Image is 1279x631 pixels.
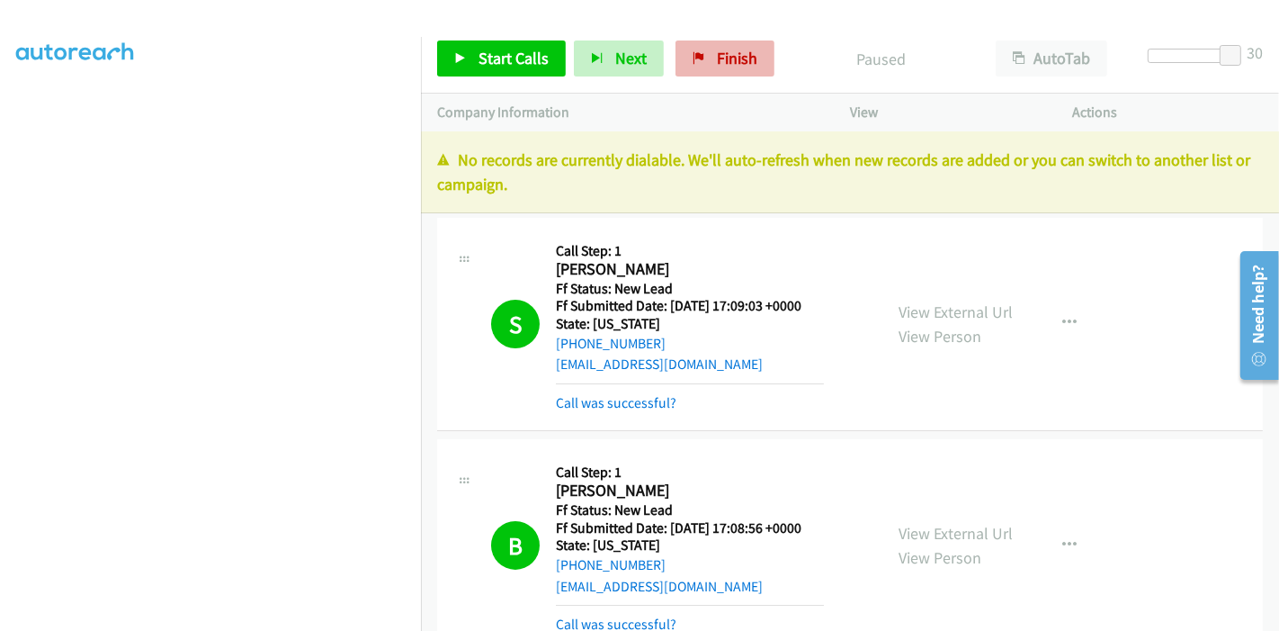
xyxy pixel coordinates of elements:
[615,48,647,68] span: Next
[899,326,981,347] a: View Person
[437,41,566,77] a: Start Calls
[556,315,824,333] h5: State: [US_STATE]
[556,501,824,519] h5: Ff Status: New Lead
[556,536,824,554] h5: State: [US_STATE]
[899,523,1013,544] a: View External Url
[556,556,666,573] a: [PHONE_NUMBER]
[479,48,549,68] span: Start Calls
[556,481,824,501] h2: [PERSON_NAME]
[556,519,824,537] h5: Ff Submitted Date: [DATE] 17:08:56 +0000
[996,41,1107,77] button: AutoTab
[437,102,818,123] p: Company Information
[556,297,824,315] h5: Ff Submitted Date: [DATE] 17:09:03 +0000
[556,242,824,260] h5: Call Step: 1
[1247,41,1263,65] div: 30
[491,521,540,570] h1: B
[899,547,981,568] a: View Person
[556,280,824,298] h5: Ff Status: New Lead
[556,394,676,411] a: Call was successful?
[437,148,1263,196] p: No records are currently dialable. We'll auto-refresh when new records are added or you can switc...
[574,41,664,77] button: Next
[1073,102,1264,123] p: Actions
[556,356,763,373] a: [EMAIL_ADDRESS][DOMAIN_NAME]
[799,47,963,71] p: Paused
[556,259,824,280] h2: [PERSON_NAME]
[899,302,1013,322] a: View External Url
[1228,244,1279,387] iframe: Resource Center
[717,48,757,68] span: Finish
[675,41,774,77] a: Finish
[556,335,666,352] a: [PHONE_NUMBER]
[850,102,1041,123] p: View
[556,464,824,482] h5: Call Step: 1
[491,300,540,348] h1: S
[556,578,763,595] a: [EMAIL_ADDRESS][DOMAIN_NAME]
